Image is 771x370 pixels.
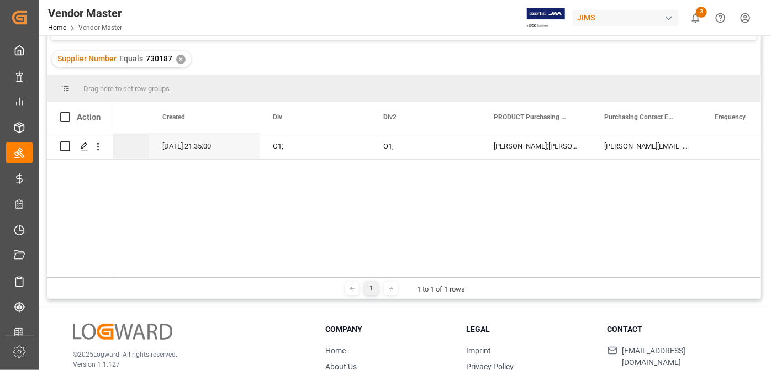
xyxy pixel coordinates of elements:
[467,346,492,355] a: Imprint
[47,133,113,160] div: Press SPACE to select this row.
[48,5,122,22] div: Vendor Master
[260,133,370,159] div: O1;
[149,133,260,159] div: [DATE] 21:35:00
[608,324,735,335] h3: Contact
[383,113,397,121] span: Div2
[527,8,565,28] img: Exertis%20JAM%20-%20Email%20Logo.jpg_1722504956.jpg
[480,133,591,159] div: [PERSON_NAME];[PERSON_NAME]
[325,346,346,355] a: Home
[146,54,172,63] span: 730187
[77,112,101,122] div: Action
[417,284,465,295] div: 1 to 1 of 1 rows
[591,133,701,159] div: [PERSON_NAME][EMAIL_ADDRESS][PERSON_NAME][DOMAIN_NAME];[PERSON_NAME][DOMAIN_NAME][EMAIL_ADDRESS][...
[162,113,185,121] span: Created
[83,84,170,93] span: Drag here to set row groups
[573,10,679,26] div: JIMS
[573,7,683,28] button: JIMS
[365,282,378,295] div: 1
[273,113,282,121] span: Div
[176,55,186,64] div: ✕
[73,350,298,360] p: © 2025 Logward. All rights reserved.
[119,54,143,63] span: Equals
[715,113,746,121] span: Frequency
[57,54,117,63] span: Supplier Number
[467,324,594,335] h3: Legal
[325,324,452,335] h3: Company
[370,133,480,159] div: O1;
[494,113,568,121] span: PRODUCT Purchasing Contact
[683,6,708,30] button: show 3 new notifications
[708,6,733,30] button: Help Center
[48,24,66,31] a: Home
[622,345,735,368] span: [EMAIL_ADDRESS][DOMAIN_NAME]
[696,7,707,18] span: 3
[73,324,172,340] img: Logward Logo
[604,113,678,121] span: Purchasing Contact Email
[73,360,298,369] p: Version 1.1.127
